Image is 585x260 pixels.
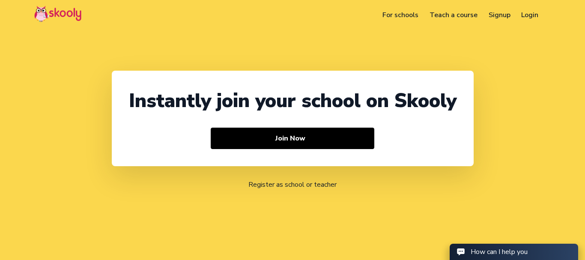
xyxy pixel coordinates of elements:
a: For schools [377,8,424,22]
img: Skooly [34,6,81,22]
a: Login [516,8,544,22]
a: Register as school or teacher [248,180,337,189]
a: Signup [483,8,516,22]
a: Teach a course [424,8,483,22]
div: Instantly join your school on Skooly [129,88,457,114]
button: Join Now [211,128,375,149]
